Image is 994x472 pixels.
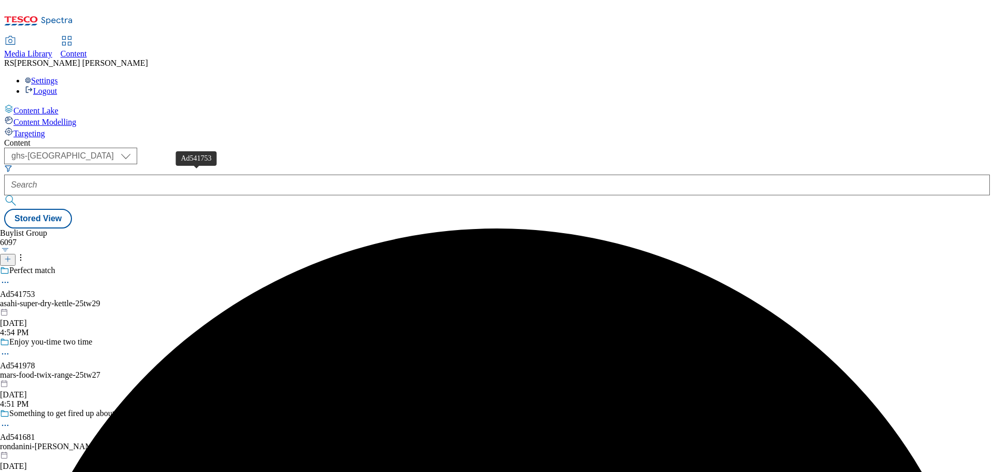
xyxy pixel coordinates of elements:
a: Targeting [4,127,990,138]
span: Content [61,49,87,58]
span: Content Modelling [13,118,76,126]
div: Something to get fired up about [9,409,114,418]
a: Content [61,37,87,59]
input: Search [4,175,990,195]
button: Stored View [4,209,72,228]
div: Content [4,138,990,148]
a: Content Modelling [4,116,990,127]
span: RS [4,59,14,67]
a: Logout [25,87,57,95]
span: Targeting [13,129,45,138]
a: Content Lake [4,104,990,116]
span: [PERSON_NAME] [PERSON_NAME] [14,59,148,67]
a: Settings [25,76,58,85]
div: Enjoy you-time two time [9,337,92,347]
a: Media Library [4,37,52,59]
span: Content Lake [13,106,59,115]
span: Media Library [4,49,52,58]
div: Perfect match [9,266,55,275]
svg: Search Filters [4,164,12,173]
